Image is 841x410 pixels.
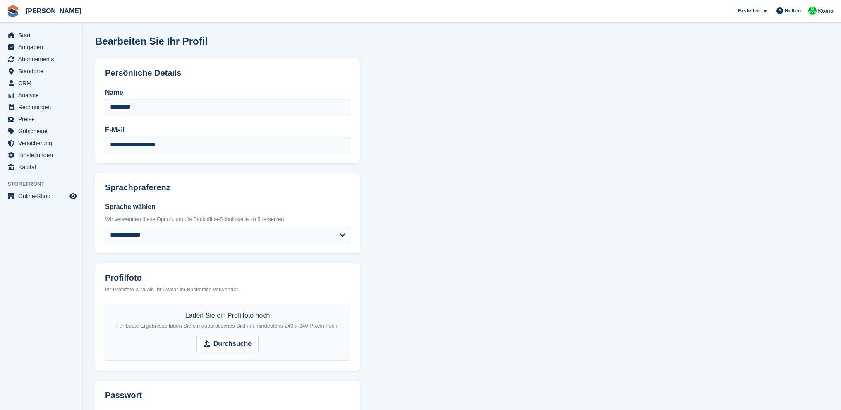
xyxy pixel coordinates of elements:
div: Wir verwenden diese Option, um die Backoffice-Schnittstelle zu übersetzen. [105,215,350,223]
span: Erstellen [738,7,760,15]
span: Kapital [18,161,68,173]
a: menu [4,161,78,173]
a: Vorschau-Shop [68,191,78,201]
a: menu [4,65,78,77]
a: menu [4,53,78,65]
img: Udo Bihn [808,7,817,15]
span: Helfen [785,7,801,15]
span: Für beste Ergebnisse laden Sie ein quadratisches Bild mit mindestens 240 x 240 Pixeln hoch. [116,323,339,329]
label: Sprache wählen [105,202,350,212]
a: menu [4,137,78,149]
span: Standorte [18,65,68,77]
span: Versicherung [18,137,68,149]
span: Gutscheine [18,125,68,137]
span: Online-Shop [18,190,68,202]
a: menu [4,89,78,101]
a: menu [4,41,78,53]
span: Rechnungen [18,101,68,113]
span: Start [18,29,68,41]
span: Konto [818,7,834,15]
span: Aufgaben [18,41,68,53]
a: menu [4,29,78,41]
h2: Sprachpräferenz [105,183,350,192]
img: stora-icon-8386f47178a22dfd0bd8f6a31ec36ba5ce8667c1dd55bd0f319d3a0aa187defe.svg [7,5,19,17]
span: CRM [18,77,68,89]
label: Profilfoto [105,273,350,283]
a: menu [4,77,78,89]
input: Durchsuche [196,336,259,352]
span: Abonnements [18,53,68,65]
div: Ihr Profilfoto wird als Ihr Avatar im Backoffice verwendet. [105,285,350,294]
h2: Persönliche Details [105,68,350,78]
a: menu [4,149,78,161]
span: Preise [18,113,68,125]
h1: Bearbeiten Sie Ihr Profil [95,36,208,47]
a: [PERSON_NAME] [22,4,84,18]
div: Laden Sie ein Profilfoto hoch [116,311,339,331]
a: menu [4,101,78,113]
a: Speisekarte [4,190,78,202]
h2: Passwort [105,391,350,400]
span: Storefront [7,180,82,188]
label: E-Mail [105,125,350,135]
a: menu [4,125,78,137]
span: Einstellungen [18,149,68,161]
strong: Durchsuche [213,339,252,349]
a: menu [4,113,78,125]
label: Name [105,88,350,98]
span: Analyse [18,89,68,101]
